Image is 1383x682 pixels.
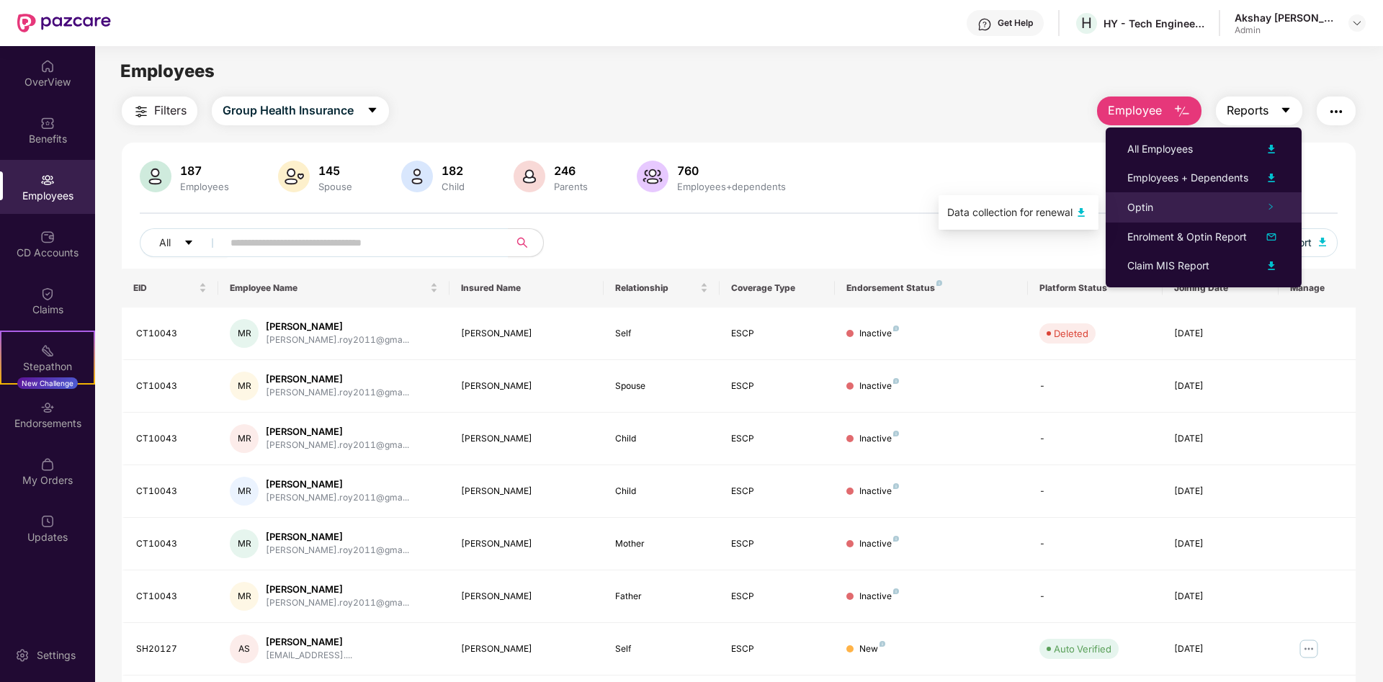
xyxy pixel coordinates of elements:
img: svg+xml;base64,PHN2ZyB4bWxucz0iaHR0cDovL3d3dy53My5vcmcvMjAwMC9zdmciIHdpZHRoPSI4IiBoZWlnaHQ9IjgiIH... [893,483,899,489]
div: Mother [615,537,708,551]
img: svg+xml;base64,PHN2ZyB4bWxucz0iaHR0cDovL3d3dy53My5vcmcvMjAwMC9zdmciIHhtbG5zOnhsaW5rPSJodHRwOi8vd3... [1263,169,1280,187]
img: svg+xml;base64,PHN2ZyB4bWxucz0iaHR0cDovL3d3dy53My5vcmcvMjAwMC9zdmciIHdpZHRoPSI4IiBoZWlnaHQ9IjgiIH... [893,431,899,436]
div: Data collection for renewal [947,205,1073,220]
div: Enrolment & Optin Report [1127,229,1247,245]
div: Auto Verified [1054,642,1111,656]
div: AS [230,634,259,663]
div: [EMAIL_ADDRESS].... [266,649,352,663]
div: New [859,642,885,656]
div: Spouse [315,181,355,192]
div: ESCP [731,642,824,656]
div: Platform Status [1039,282,1151,294]
div: [PERSON_NAME] [266,530,409,544]
span: caret-down [367,104,378,117]
div: [PERSON_NAME] [266,372,409,386]
img: svg+xml;base64,PHN2ZyBpZD0iSG9tZSIgeG1sbnM9Imh0dHA6Ly93d3cudzMub3JnLzIwMDAvc3ZnIiB3aWR0aD0iMjAiIG... [40,59,55,73]
div: CT10043 [136,537,207,551]
span: Optin [1127,201,1153,213]
span: EID [133,282,196,294]
div: MR [230,372,259,400]
td: - [1028,465,1163,518]
div: [DATE] [1174,642,1267,656]
div: 246 [551,163,591,178]
div: Get Help [998,17,1033,29]
img: New Pazcare Logo [17,14,111,32]
img: svg+xml;base64,PHN2ZyB4bWxucz0iaHR0cDovL3d3dy53My5vcmcvMjAwMC9zdmciIHhtbG5zOnhsaW5rPSJodHRwOi8vd3... [140,161,171,192]
div: [PERSON_NAME] [461,642,592,656]
div: [PERSON_NAME].roy2011@gma... [266,596,409,610]
img: svg+xml;base64,PHN2ZyB4bWxucz0iaHR0cDovL3d3dy53My5vcmcvMjAwMC9zdmciIHdpZHRoPSI4IiBoZWlnaHQ9IjgiIH... [893,588,899,594]
div: [PERSON_NAME] [266,477,409,491]
div: [PERSON_NAME].roy2011@gma... [266,439,409,452]
img: svg+xml;base64,PHN2ZyB4bWxucz0iaHR0cDovL3d3dy53My5vcmcvMjAwMC9zdmciIHdpZHRoPSI4IiBoZWlnaHQ9IjgiIH... [893,378,899,384]
span: Filters [154,102,187,120]
img: svg+xml;base64,PHN2ZyB4bWxucz0iaHR0cDovL3d3dy53My5vcmcvMjAwMC9zdmciIHhtbG5zOnhsaW5rPSJodHRwOi8vd3... [514,161,545,192]
img: svg+xml;base64,PHN2ZyB4bWxucz0iaHR0cDovL3d3dy53My5vcmcvMjAwMC9zdmciIHdpZHRoPSI4IiBoZWlnaHQ9IjgiIH... [936,280,942,286]
div: Inactive [859,485,899,498]
div: [PERSON_NAME] [461,485,592,498]
div: [PERSON_NAME] [461,380,592,393]
span: Employee [1108,102,1162,120]
div: New Challenge [17,377,78,389]
div: Endorsement Status [846,282,1016,294]
div: Employees [177,181,232,192]
td: - [1028,518,1163,570]
img: svg+xml;base64,PHN2ZyB4bWxucz0iaHR0cDovL3d3dy53My5vcmcvMjAwMC9zdmciIHhtbG5zOnhsaW5rPSJodHRwOi8vd3... [1263,257,1280,274]
img: svg+xml;base64,PHN2ZyBpZD0iRW5kb3JzZW1lbnRzIiB4bWxucz0iaHR0cDovL3d3dy53My5vcmcvMjAwMC9zdmciIHdpZH... [40,400,55,415]
div: Father [615,590,708,604]
span: Employee Name [230,282,427,294]
div: 145 [315,163,355,178]
div: All Employees [1127,141,1193,157]
div: Spouse [615,380,708,393]
div: Parents [551,181,591,192]
img: svg+xml;base64,PHN2ZyB4bWxucz0iaHR0cDovL3d3dy53My5vcmcvMjAwMC9zdmciIHhtbG5zOnhsaW5rPSJodHRwOi8vd3... [1173,103,1191,120]
div: CT10043 [136,327,207,341]
div: Self [615,642,708,656]
div: [DATE] [1174,432,1267,446]
div: [DATE] [1174,590,1267,604]
span: H [1081,14,1092,32]
td: - [1028,413,1163,465]
img: svg+xml;base64,PHN2ZyBpZD0iRW1wbG95ZWVzIiB4bWxucz0iaHR0cDovL3d3dy53My5vcmcvMjAwMC9zdmciIHdpZHRoPS... [40,173,55,187]
span: All [159,235,171,251]
div: Employees + Dependents [1127,170,1248,186]
div: CT10043 [136,485,207,498]
div: MR [230,582,259,611]
div: CT10043 [136,380,207,393]
img: svg+xml;base64,PHN2ZyB4bWxucz0iaHR0cDovL3d3dy53My5vcmcvMjAwMC9zdmciIHdpZHRoPSI4IiBoZWlnaHQ9IjgiIH... [880,641,885,647]
button: search [508,228,544,257]
div: Akshay [PERSON_NAME] [1235,11,1335,24]
div: Inactive [859,327,899,341]
div: Employees+dependents [674,181,789,192]
button: Group Health Insurancecaret-down [212,97,389,125]
div: [PERSON_NAME].roy2011@gma... [266,333,409,347]
img: svg+xml;base64,PHN2ZyBpZD0iSGVscC0zMngzMiIgeG1sbnM9Imh0dHA6Ly93d3cudzMub3JnLzIwMDAvc3ZnIiB3aWR0aD... [977,17,992,32]
div: [PERSON_NAME].roy2011@gma... [266,386,409,400]
td: - [1028,570,1163,623]
div: CT10043 [136,432,207,446]
img: svg+xml;base64,PHN2ZyB4bWxucz0iaHR0cDovL3d3dy53My5vcmcvMjAwMC9zdmciIHdpZHRoPSIyNCIgaGVpZ2h0PSIyNC... [133,103,150,120]
img: svg+xml;base64,PHN2ZyB4bWxucz0iaHR0cDovL3d3dy53My5vcmcvMjAwMC9zdmciIHhtbG5zOnhsaW5rPSJodHRwOi8vd3... [278,161,310,192]
img: svg+xml;base64,PHN2ZyB4bWxucz0iaHR0cDovL3d3dy53My5vcmcvMjAwMC9zdmciIHhtbG5zOnhsaW5rPSJodHRwOi8vd3... [1073,204,1090,221]
span: caret-down [184,238,194,249]
div: [PERSON_NAME].roy2011@gma... [266,544,409,557]
button: Allcaret-down [140,228,228,257]
th: Employee Name [218,269,449,308]
span: caret-down [1280,104,1292,117]
img: svg+xml;base64,PHN2ZyB4bWxucz0iaHR0cDovL3d3dy53My5vcmcvMjAwMC9zdmciIHdpZHRoPSIyNCIgaGVpZ2h0PSIyNC... [1328,103,1345,120]
div: Child [439,181,467,192]
th: Manage [1279,269,1356,308]
div: MR [230,319,259,348]
div: Claim MIS Report [1127,258,1209,274]
div: Inactive [859,432,899,446]
div: Child [615,485,708,498]
div: Inactive [859,537,899,551]
img: svg+xml;base64,PHN2ZyBpZD0iQ0RfQWNjb3VudHMiIGRhdGEtbmFtZT0iQ0QgQWNjb3VudHMiIHhtbG5zPSJodHRwOi8vd3... [40,230,55,244]
div: Stepathon [1,359,94,374]
th: EID [122,269,218,308]
span: Group Health Insurance [223,102,354,120]
button: Filters [122,97,197,125]
div: ESCP [731,590,824,604]
div: Settings [32,648,80,663]
span: Relationship [615,282,697,294]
